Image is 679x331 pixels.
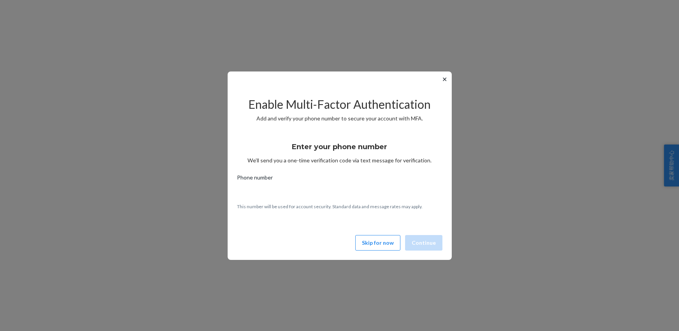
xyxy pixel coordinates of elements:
div: We’ll send you a one-time verification code via text message for verification. [237,136,442,164]
p: This number will be used for account security. Standard data and message rates may apply. [237,203,442,210]
p: Add and verify your phone number to secure your account with MFA. [237,115,442,122]
button: ✕ [440,75,449,84]
h3: Enter your phone number [292,142,387,152]
button: Skip for now [355,235,400,251]
h2: Enable Multi-Factor Authentication [237,98,442,111]
button: Continue [405,235,442,251]
span: Phone number [237,174,273,185]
